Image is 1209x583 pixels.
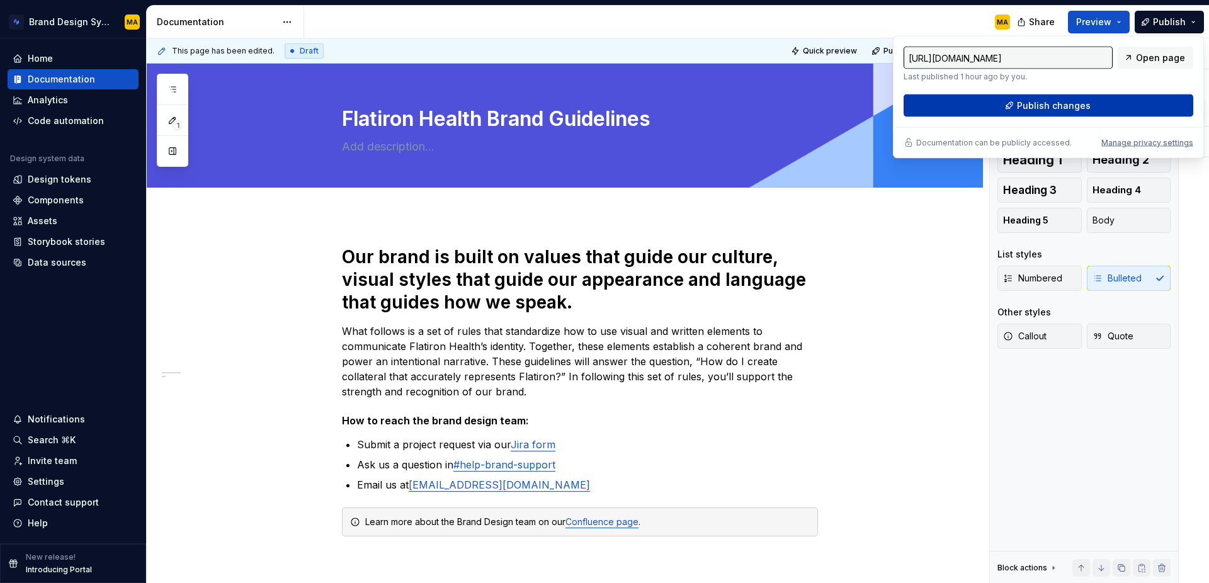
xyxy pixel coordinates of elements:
[8,430,139,450] button: Search ⌘K
[28,73,95,86] div: Documentation
[1087,324,1171,349] button: Quote
[10,154,84,164] div: Design system data
[300,46,319,56] span: Draft
[8,90,139,110] a: Analytics
[26,565,92,575] p: Introducing Portal
[1118,47,1193,69] a: Open page
[28,194,84,207] div: Components
[883,46,945,56] span: Publish changes
[1003,184,1057,196] span: Heading 3
[1087,147,1171,173] button: Heading 2
[365,516,810,528] div: Learn more about the Brand Design team on our .
[1076,16,1111,28] span: Preview
[342,324,818,399] p: What follows is a set of rules that standardize how to use visual and written elements to communi...
[1003,330,1047,342] span: Callout
[904,72,1113,82] p: Last published 1 hour ago by you.
[1093,184,1141,196] span: Heading 4
[997,559,1059,577] div: Block actions
[511,438,555,451] a: Jira form
[173,120,183,130] span: 1
[565,516,639,527] a: Confluence page
[8,69,139,89] a: Documentation
[904,94,1193,117] button: Publish changes
[28,52,53,65] div: Home
[8,190,139,210] a: Components
[8,451,139,471] a: Invite team
[453,458,555,471] a: #help-brand-support
[28,256,86,269] div: Data sources
[8,513,139,533] button: Help
[8,409,139,429] button: Notifications
[997,147,1082,173] button: Heading 1
[787,42,863,60] button: Quick preview
[1093,154,1149,166] span: Heading 2
[803,46,857,56] span: Quick preview
[28,413,85,426] div: Notifications
[916,138,1072,148] p: Documentation can be publicly accessed.
[1153,16,1186,28] span: Publish
[29,16,110,28] div: Brand Design System
[868,42,950,60] button: Publish changes
[1093,214,1115,227] span: Body
[8,169,139,190] a: Design tokens
[28,235,105,248] div: Storybook stories
[1087,178,1171,203] button: Heading 4
[127,17,138,27] div: MA
[1101,138,1193,148] button: Manage privacy settings
[1011,11,1063,33] button: Share
[8,492,139,512] button: Contact support
[28,517,48,529] div: Help
[28,434,76,446] div: Search ⌘K
[28,94,68,106] div: Analytics
[8,232,139,252] a: Storybook stories
[357,477,818,492] p: Email us at
[997,324,1082,349] button: Callout
[8,252,139,273] a: Data sources
[997,178,1082,203] button: Heading 3
[997,17,1008,27] div: MA
[9,14,24,30] img: d4286e81-bf2d-465c-b469-1298f2b8eabd.png
[28,496,99,509] div: Contact support
[1003,214,1048,227] span: Heading 5
[997,248,1042,261] div: List styles
[342,246,818,314] h1: Our brand is built on values that guide our culture, visual styles that guide our appearance and ...
[997,266,1082,291] button: Numbered
[26,552,76,562] p: New release!
[342,414,818,427] h5: How to reach the brand design team:
[172,46,275,56] span: This page has been edited.
[28,215,57,227] div: Assets
[1029,16,1055,28] span: Share
[8,111,139,131] a: Code automation
[28,475,64,488] div: Settings
[8,211,139,231] a: Assets
[1135,11,1204,33] button: Publish
[357,457,818,472] p: Ask us a question in
[1068,11,1130,33] button: Preview
[357,437,818,452] p: Submit a project request via our
[339,104,815,134] textarea: Flatiron Health Brand Guidelines
[997,563,1047,573] div: Block actions
[1017,99,1091,112] span: Publish changes
[1136,52,1185,64] span: Open page
[1087,208,1171,233] button: Body
[1093,330,1133,342] span: Quote
[8,472,139,492] a: Settings
[3,8,144,35] button: Brand Design SystemMA
[1003,154,1062,166] span: Heading 1
[28,455,77,467] div: Invite team
[157,16,276,28] div: Documentation
[997,306,1051,319] div: Other styles
[409,478,590,491] a: [EMAIL_ADDRESS][DOMAIN_NAME]
[8,48,139,69] a: Home
[997,208,1082,233] button: Heading 5
[28,173,91,186] div: Design tokens
[1003,272,1062,285] span: Numbered
[28,115,104,127] div: Code automation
